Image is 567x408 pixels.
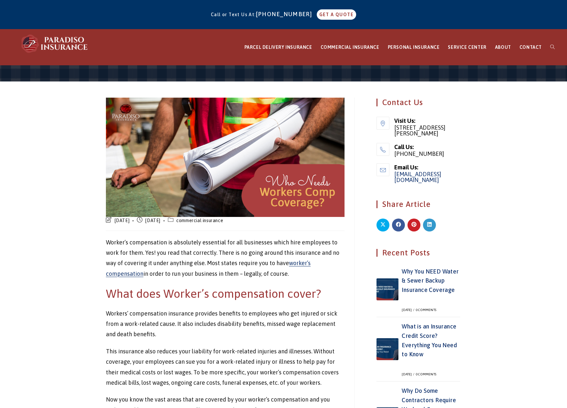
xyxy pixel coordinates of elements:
[394,117,460,125] span: Visit Us:
[412,308,415,312] span: /
[394,125,460,136] span: [STREET_ADDRESS][PERSON_NAME]
[394,151,460,157] span: [PHONE_NUMBER]
[416,372,436,376] a: 0 Comments
[176,218,223,223] a: commercial insurance
[376,200,460,208] h4: Share Article
[321,45,379,50] span: COMMERCIAL INSURANCE
[256,11,315,17] a: [PHONE_NUMBER]
[316,29,384,65] a: COMMERCIAL INSURANCE
[491,29,515,65] a: ABOUT
[211,12,256,17] span: Call or Text Us At:
[448,45,486,50] span: SERVICE CENTER
[416,308,436,312] a: 0 Comments
[376,249,460,257] h4: Recent Posts
[402,323,457,358] a: What is an Insurance Credit Score? Everything You Need to Know
[402,308,415,312] div: [DATE]
[407,219,420,231] a: Share on Pinterest
[394,171,441,183] a: [EMAIL_ADDRESS][DOMAIN_NAME]
[240,29,316,65] a: PARCEL DELIVERY INSURANCE
[394,163,460,171] span: Email Us:
[412,372,415,376] span: /
[317,9,356,20] a: GET A QUOTE
[19,34,90,53] img: Paradiso Insurance
[106,217,137,226] li: [DATE]
[376,219,389,231] a: Share on X
[392,219,405,231] a: Share on Facebook
[106,237,345,279] p: Worker’s compensation is absolutely essential for all businesses which hire employees to work for...
[106,285,345,302] h2: What does Worker’s compensation cover?
[520,45,542,50] span: CONTACT
[402,268,459,294] a: Why You NEED Water & Sewer Backup Insurance Coverage
[137,217,168,226] li: [DATE]
[106,98,345,217] img: You are currently viewing Who Need Workers’ Compensation?
[402,372,415,376] div: [DATE]
[388,45,440,50] span: PERSONAL INSURANCE
[376,99,460,106] h4: Contact Us
[515,29,546,65] a: CONTACT
[444,29,490,65] a: SERVICE CENTER
[423,219,436,231] a: Share on LinkedIn
[384,29,444,65] a: PERSONAL INSURANCE
[244,45,312,50] span: PARCEL DELIVERY INSURANCE
[394,143,460,151] span: Call Us:
[495,45,511,50] span: ABOUT
[106,308,345,340] p: Workers’ compensation insurance provides benefits to employees who get injured or sick from a wor...
[106,346,345,388] p: This insurance also reduces your liability for work-related injuries and illnesses. Without cover...
[106,260,311,277] a: worker’s compensation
